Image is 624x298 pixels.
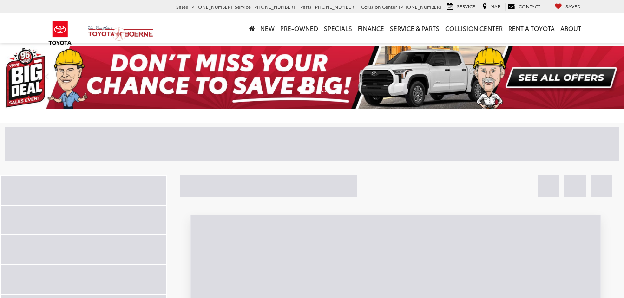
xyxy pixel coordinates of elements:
[277,13,321,43] a: Pre-Owned
[176,3,188,10] span: Sales
[442,13,506,43] a: Collision Center
[506,13,558,43] a: Rent a Toyota
[519,3,540,10] span: Contact
[387,13,442,43] a: Service & Parts: Opens in a new tab
[558,13,584,43] a: About
[480,3,503,11] a: Map
[313,3,356,10] span: [PHONE_NUMBER]
[490,3,500,10] span: Map
[252,3,295,10] span: [PHONE_NUMBER]
[43,18,78,48] img: Toyota
[190,3,232,10] span: [PHONE_NUMBER]
[321,13,355,43] a: Specials
[257,13,277,43] a: New
[355,13,387,43] a: Finance
[235,3,251,10] span: Service
[399,3,441,10] span: [PHONE_NUMBER]
[457,3,475,10] span: Service
[300,3,312,10] span: Parts
[505,3,543,11] a: Contact
[246,13,257,43] a: Home
[361,3,397,10] span: Collision Center
[565,3,581,10] span: Saved
[87,25,154,41] img: Vic Vaughan Toyota of Boerne
[552,3,583,11] a: My Saved Vehicles
[444,3,478,11] a: Service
